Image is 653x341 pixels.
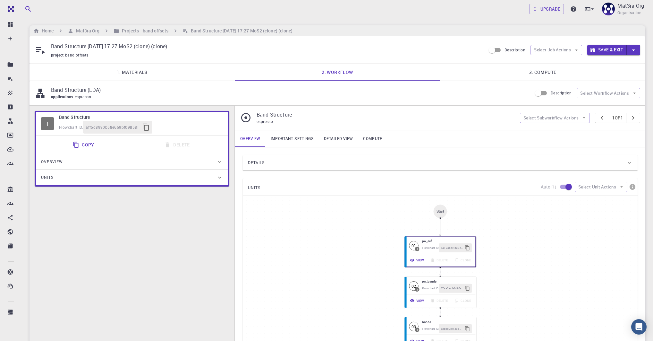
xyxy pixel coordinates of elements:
[257,111,515,118] p: Band Structure
[358,130,387,147] a: Compute
[505,47,525,52] span: Description
[422,319,472,324] h6: bands
[36,154,228,170] div: Overview
[441,286,463,291] span: 87ae1acf-6496-4e59-a47b-55a89d6edaad
[59,125,83,130] span: Flowchart ID:
[407,296,428,305] button: View
[541,184,556,190] p: Auto fit
[119,27,168,34] h6: Projects - band offsets
[248,183,260,193] span: UNITS
[440,64,645,81] a: 3. Compute
[319,130,358,147] a: Detailed view
[248,158,265,168] span: Details
[30,64,235,81] a: 1. Materials
[409,241,418,250] span: Idle
[188,27,293,34] h6: Band Structure [DATE] 17:27 MoS2 (clone) (clone)
[73,27,99,34] h6: Mat3ra Org
[595,113,640,123] div: pager
[631,319,647,335] div: Open Intercom Messenger
[627,182,638,192] button: info
[602,3,615,15] img: Mat3ra Org
[51,52,65,57] span: project
[422,246,439,249] span: Flowchart ID:
[551,90,572,95] span: Description
[235,130,266,147] a: Overview
[441,246,463,250] span: 8412a5be-d20e-4199-a757-9c6130376316
[41,172,54,183] span: Units
[409,281,418,291] span: Idle
[243,155,638,170] div: Details
[75,94,94,99] span: espresso
[434,205,447,218] div: Start
[5,6,14,12] img: logo
[422,279,472,284] h6: pw_bands
[36,170,228,185] div: Units
[577,88,640,98] button: Select Workflow Actions
[404,276,476,308] div: 02Ipw_bandsFlowchart ID:87ae1acf-6496-4e59-a47b-55a89d6edaadViewDeleteClone
[86,124,140,131] span: aff5d8990b58e669bf098581
[617,2,644,10] p: Mat3ra Org
[51,86,527,94] p: Band Structure (LDA)
[39,27,54,34] h6: Home
[407,256,428,265] button: View
[441,327,463,331] span: e28bb030-433d-422f-a1a0-75614a98cee0
[609,113,626,123] button: 1of1
[617,10,641,16] span: Organisation
[587,45,627,55] button: Save & Exit
[65,52,91,57] span: band offsets
[69,138,99,151] button: Copy
[409,241,418,250] div: 01
[422,327,439,330] span: Flowchart ID:
[520,113,590,123] button: Select Subworkflow Actions
[59,114,223,121] h6: Band Structure
[575,182,627,192] button: Select Unit Actions
[409,281,418,291] div: 02
[530,45,582,55] button: Select Job Actions
[41,117,54,130] span: Idle
[422,239,472,243] h6: pw_scf
[404,236,476,267] div: 01Ipw_scfFlowchart ID:8412a5be-d20e-4199-a757-9c6130376316ViewDeleteClone
[437,209,444,214] div: Start
[51,94,75,99] span: applications
[235,64,440,81] a: 2. Workflow
[422,286,439,290] span: Flowchart ID:
[266,130,319,147] a: Important settings
[257,119,273,124] span: espresso
[529,4,564,14] button: Upgrade
[41,117,54,130] div: I
[32,27,294,34] nav: breadcrumb
[409,321,418,331] div: 03
[41,157,63,167] span: Overview
[409,321,418,331] span: Idle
